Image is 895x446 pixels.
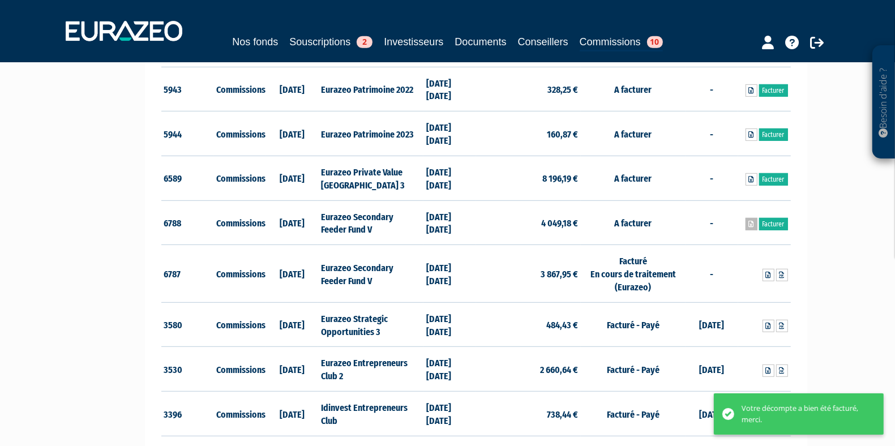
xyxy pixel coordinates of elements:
td: 2 660,64 € [476,347,581,392]
td: Commissions [213,67,266,111]
img: 1732889491-logotype_eurazeo_blanc_rvb.png [66,21,182,41]
td: [DATE] [266,245,319,303]
td: Commissions [213,392,266,436]
td: 6589 [161,156,214,200]
td: 160,87 € [476,111,581,156]
td: Eurazeo Entrepreneurs Club 2 [318,347,423,392]
td: - [686,200,738,245]
td: [DATE] [DATE] [423,111,476,156]
td: 3396 [161,392,214,436]
td: A facturer [581,200,686,245]
a: Facturer [759,128,788,141]
td: [DATE] [266,67,319,111]
td: 6787 [161,245,214,303]
a: Documents [455,34,507,50]
td: - [686,67,738,111]
td: 8 196,19 € [476,156,581,200]
td: Eurazeo Secondary Feeder Fund V [318,200,423,245]
a: Facturer [759,84,788,97]
td: Eurazeo Private Value [GEOGRAPHIC_DATA] 3 [318,156,423,200]
td: A facturer [581,156,686,200]
td: Facturé - Payé [581,302,686,347]
td: [DATE] [266,347,319,392]
span: 10 [647,36,663,48]
p: Besoin d'aide ? [877,52,890,153]
td: [DATE] [DATE] [423,67,476,111]
td: Commissions [213,302,266,347]
td: 4 049,18 € [476,200,581,245]
td: - [686,156,738,200]
td: 3 867,95 € [476,245,581,303]
td: - [686,111,738,156]
a: Souscriptions2 [289,34,372,50]
span: 2 [357,36,372,48]
td: Commissions [213,245,266,303]
td: Commissions [213,347,266,392]
td: [DATE] [266,392,319,436]
td: [DATE] [266,156,319,200]
td: Commissions [213,156,266,200]
a: Conseillers [518,34,568,50]
td: 3580 [161,302,214,347]
a: Facturer [759,218,788,230]
td: [DATE] [DATE] [423,302,476,347]
td: Facturé - Payé [581,347,686,392]
td: 5944 [161,111,214,156]
td: Eurazeo Patrimoine 2023 [318,111,423,156]
td: A facturer [581,67,686,111]
div: Votre décompte a bien été facturé, merci. [742,403,867,425]
td: 6788 [161,200,214,245]
td: [DATE] [266,200,319,245]
td: [DATE] [DATE] [423,156,476,200]
a: Investisseurs [384,34,443,50]
td: Eurazeo Patrimoine 2022 [318,67,423,111]
td: [DATE] [DATE] [423,347,476,392]
a: Facturer [759,173,788,186]
td: Facturé - Payé [581,392,686,436]
a: Nos fonds [232,34,278,50]
td: 738,44 € [476,392,581,436]
a: Commissions10 [580,34,663,52]
td: 328,25 € [476,67,581,111]
td: 5943 [161,67,214,111]
td: [DATE] [686,302,738,347]
td: - [686,245,738,303]
td: 484,43 € [476,302,581,347]
td: Commissions [213,111,266,156]
td: Commissions [213,200,266,245]
td: [DATE] [DATE] [423,200,476,245]
td: [DATE] [266,302,319,347]
td: [DATE] [266,111,319,156]
td: [DATE] [686,392,738,436]
td: 3530 [161,347,214,392]
td: [DATE] [686,347,738,392]
td: Eurazeo Strategic Opportunities 3 [318,302,423,347]
td: [DATE] [DATE] [423,245,476,303]
td: Idinvest Entrepreneurs Club [318,392,423,436]
td: Eurazeo Secondary Feeder Fund V [318,245,423,303]
td: [DATE] [DATE] [423,392,476,436]
td: A facturer [581,111,686,156]
td: Facturé En cours de traitement (Eurazeo) [581,245,686,303]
